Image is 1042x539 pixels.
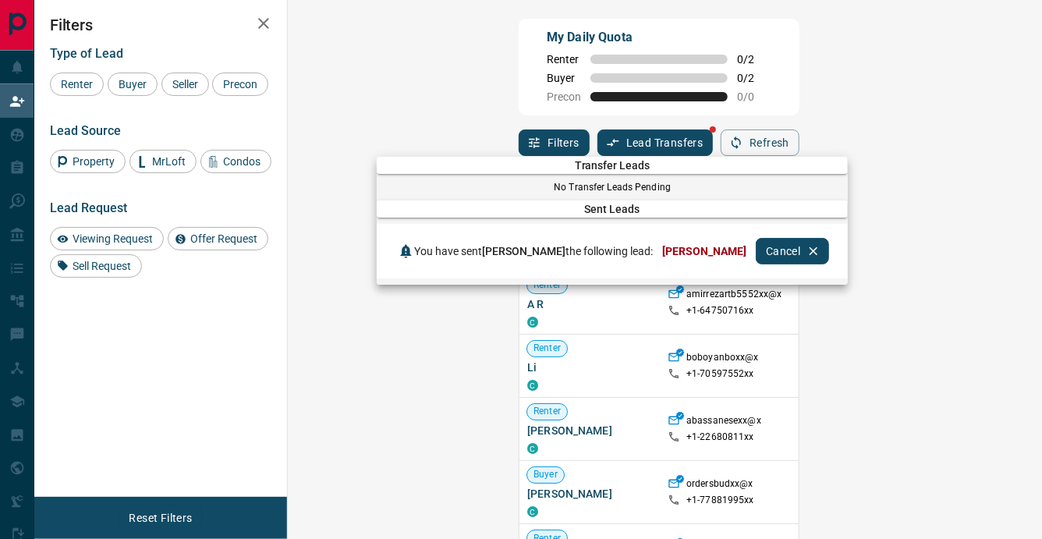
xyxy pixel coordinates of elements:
span: [PERSON_NAME] [482,245,565,257]
p: No Transfer Leads Pending [377,180,848,194]
span: Sent Leads [377,203,848,215]
span: [PERSON_NAME] [662,245,746,257]
span: Transfer Leads [377,159,848,172]
span: You have sent the following lead: [414,245,653,257]
button: Cancel [756,238,829,264]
